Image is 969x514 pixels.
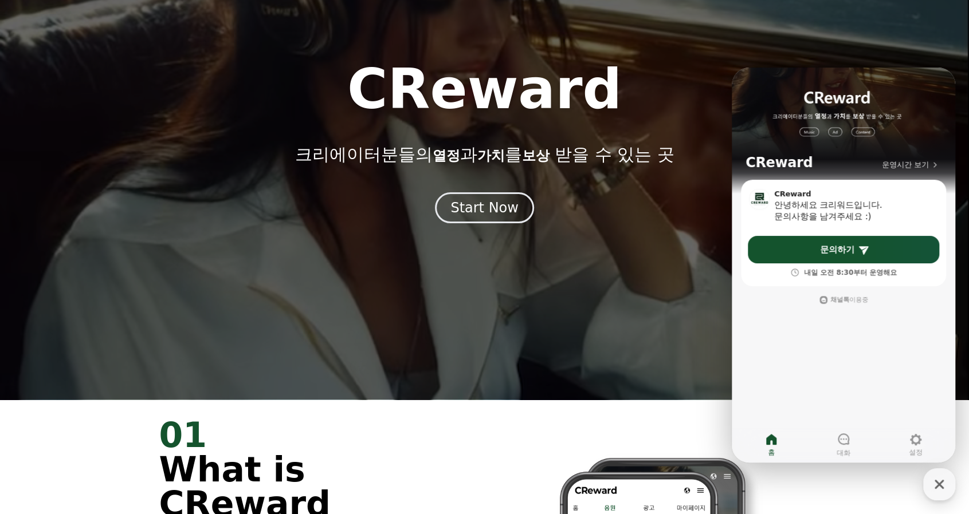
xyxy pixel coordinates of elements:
button: Start Now [435,192,534,223]
div: 01 [159,418,471,452]
h1: CReward [347,62,622,117]
a: Start Now [435,204,534,215]
iframe: Channel chat [732,68,955,462]
div: Start Now [450,199,519,217]
span: 가치 [477,148,504,164]
span: 보상 [521,148,549,164]
p: 크리에이터분들의 과 를 받을 수 있는 곳 [295,144,674,165]
span: 열정 [432,148,460,164]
